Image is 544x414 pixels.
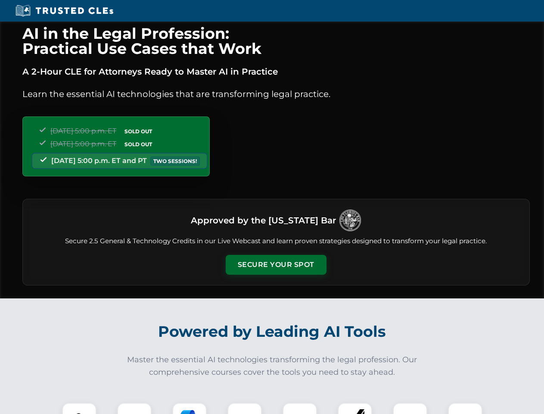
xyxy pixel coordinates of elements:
span: SOLD OUT [121,140,155,149]
h2: Powered by Leading AI Tools [34,317,511,347]
h1: AI in the Legal Profession: Practical Use Cases that Work [22,26,530,56]
p: Master the essential AI technologies transforming the legal profession. Our comprehensive courses... [121,354,423,379]
p: A 2-Hour CLE for Attorneys Ready to Master AI in Practice [22,65,530,78]
img: Logo [339,210,361,231]
button: Secure Your Spot [226,255,326,275]
p: Secure 2.5 General & Technology Credits in our Live Webcast and learn proven strategies designed ... [33,236,519,246]
span: [DATE] 5:00 p.m. ET [50,127,116,135]
p: Learn the essential AI technologies that are transforming legal practice. [22,87,530,101]
img: Trusted CLEs [13,4,116,17]
span: SOLD OUT [121,127,155,136]
h3: Approved by the [US_STATE] Bar [191,213,336,228]
span: [DATE] 5:00 p.m. ET [50,140,116,148]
